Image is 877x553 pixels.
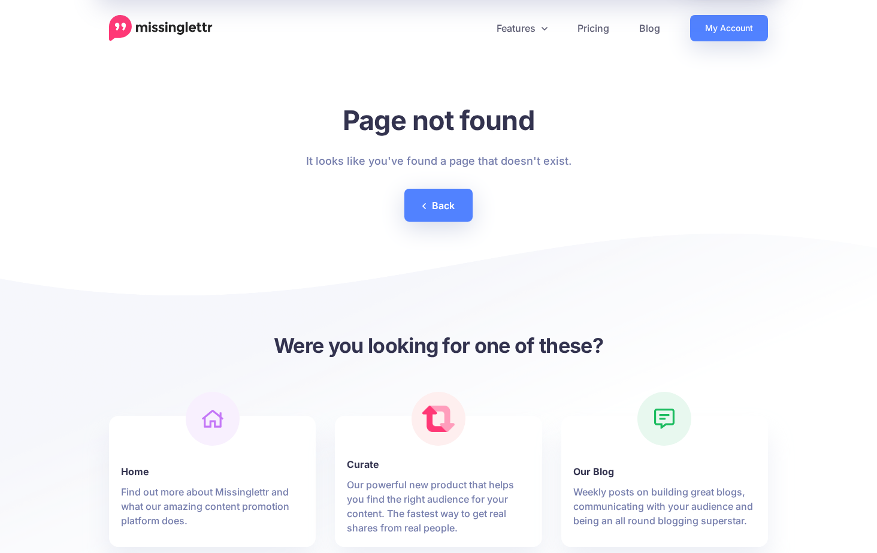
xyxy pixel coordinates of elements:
[306,104,571,137] h1: Page not found
[624,15,675,41] a: Blog
[306,152,571,171] p: It looks like you've found a page that doesn't exist.
[347,457,530,472] b: Curate
[573,464,756,479] b: Our Blog
[347,443,530,535] a: Curate Our powerful new product that helps you find the right audience for your content. The fast...
[121,485,304,528] p: Find out more about Missinglettr and what our amazing content promotion platform does.
[573,485,756,528] p: Weekly posts on building great blogs, communicating with your audience and being an all round blo...
[347,478,530,535] p: Our powerful new product that helps you find the right audience for your content. The fastest way...
[422,406,455,432] img: curate.png
[482,15,563,41] a: Features
[109,332,768,359] h3: Were you looking for one of these?
[690,15,768,41] a: My Account
[563,15,624,41] a: Pricing
[121,450,304,528] a: Home Find out more about Missinglettr and what our amazing content promotion platform does.
[404,189,473,222] a: Back
[121,464,304,479] b: Home
[573,450,756,528] a: Our Blog Weekly posts on building great blogs, communicating with your audience and being an all ...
